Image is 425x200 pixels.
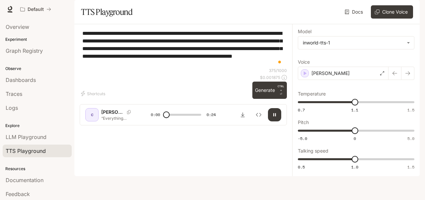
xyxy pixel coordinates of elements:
span: 0:24 [207,111,216,118]
button: Inspect [252,108,265,121]
button: GenerateCTRL +⏎ [252,82,287,99]
p: Default [28,7,44,12]
span: 1.5 [407,107,414,113]
button: Clone Voice [371,5,413,19]
p: 375 / 1000 [269,68,287,73]
span: 0:00 [151,111,160,118]
span: 0.5 [298,164,305,170]
p: Model [298,29,311,34]
p: “Everything you’re sure will last — your favorite person, your safe corner, the habit that calms ... [101,115,135,121]
textarea: To enrich screen reader interactions, please activate Accessibility in Grammarly extension settings [82,30,284,68]
p: Temperature [298,92,326,96]
span: 0.7 [298,107,305,113]
p: Pitch [298,120,309,125]
div: inworld-tts-1 [303,39,403,46]
span: 5.0 [407,136,414,141]
span: 1.0 [351,164,358,170]
p: [PERSON_NAME] [101,109,124,115]
p: [PERSON_NAME] [311,70,350,77]
a: Docs [343,5,366,19]
button: Copy Voice ID [124,110,133,114]
p: Talking speed [298,149,328,153]
h1: TTS Playground [81,5,132,19]
div: inworld-tts-1 [298,36,414,49]
p: CTRL + [278,84,284,92]
p: ⏎ [278,84,284,96]
button: All workspaces [17,3,54,16]
p: Voice [298,60,310,64]
button: Shortcuts [80,88,108,99]
button: Download audio [236,108,249,121]
span: 0 [354,136,356,141]
span: -5.0 [298,136,307,141]
div: C [87,109,97,120]
span: 1.1 [351,107,358,113]
span: 1.5 [407,164,414,170]
p: $ 0.001875 [260,75,280,80]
